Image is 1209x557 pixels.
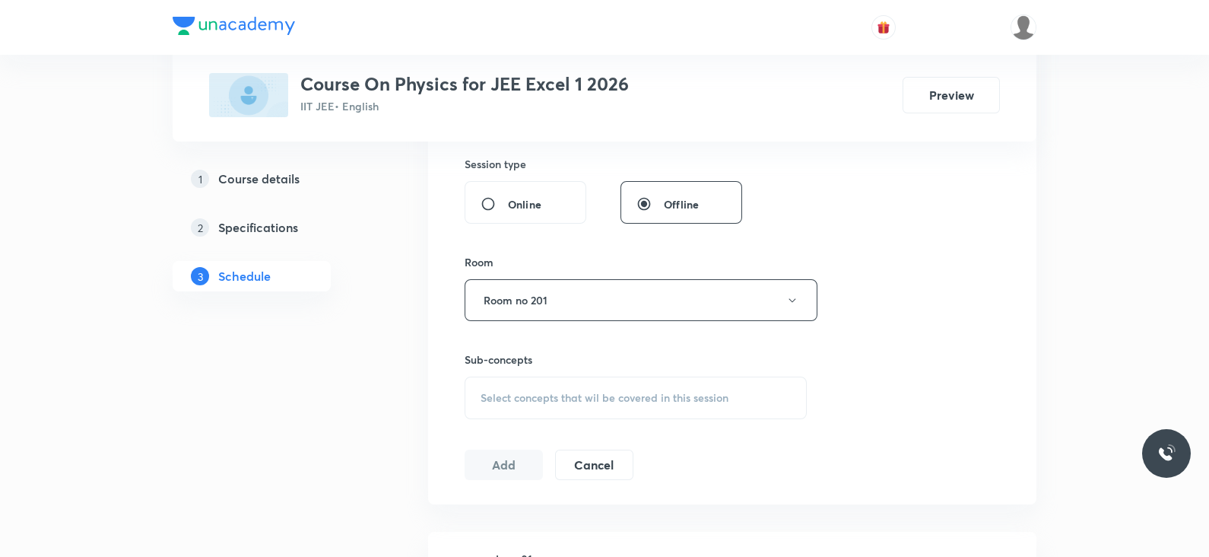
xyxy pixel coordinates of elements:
h6: Room [465,254,493,270]
h3: Course On Physics for JEE Excel 1 2026 [300,73,629,95]
img: ttu [1157,444,1176,463]
img: Saniya Tarannum [1011,14,1036,40]
p: IIT JEE • English [300,98,629,114]
span: Offline [664,196,699,212]
img: avatar [877,21,890,34]
button: Add [465,450,543,480]
button: Cancel [555,450,633,480]
a: Company Logo [173,17,295,39]
a: 2Specifications [173,212,379,243]
button: Room no 201 [465,279,817,321]
a: 1Course details [173,164,379,194]
img: 69A88ADD-E79B-4D1E-A6D4-3BDD5D3B2336_plus.png [209,73,288,117]
p: 2 [191,218,209,237]
span: Online [508,196,541,212]
h6: Session type [465,156,526,172]
h5: Schedule [218,267,271,285]
button: Preview [903,77,1000,113]
button: avatar [871,15,896,40]
h5: Course details [218,170,300,188]
p: 3 [191,267,209,285]
h6: Sub-concepts [465,352,807,368]
p: 1 [191,170,209,188]
img: Company Logo [173,17,295,35]
span: Select concepts that wil be covered in this session [481,392,728,404]
h5: Specifications [218,218,298,237]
